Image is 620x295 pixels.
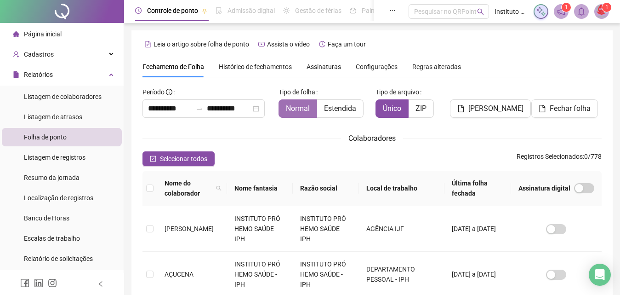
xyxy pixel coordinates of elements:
span: Gestão de férias [295,7,341,14]
span: : 0 / 778 [517,151,602,166]
button: Selecionar todos [142,151,215,166]
button: [PERSON_NAME] [450,99,531,118]
span: Assista o vídeo [267,40,310,48]
span: pushpin [202,8,207,14]
span: swap-right [196,105,203,112]
td: AGÊNCIA IJF [359,206,444,252]
span: Histórico de fechamentos [219,63,292,70]
sup: Atualize o seu contato no menu Meus Dados [602,3,611,12]
span: Banco de Horas [24,214,69,222]
span: Tipo de folha [279,87,315,97]
span: Cadastros [24,51,54,58]
span: facebook [20,278,29,288]
span: Assinaturas [307,64,341,70]
span: Estendida [324,104,356,113]
span: Nome do colaborador [165,178,212,198]
span: Admissão digital [228,7,275,14]
span: linkedin [34,278,43,288]
span: Registros Selecionados [517,153,583,160]
span: Único [383,104,401,113]
span: Colaboradores [348,134,396,143]
span: Configurações [356,64,398,70]
span: home [13,31,19,37]
span: youtube [258,41,265,47]
span: 1 [565,4,568,11]
span: search [477,8,484,15]
span: Período [142,88,165,96]
span: Fechamento de Folha [142,63,204,70]
span: clock-circle [135,7,142,14]
th: Última folha fechada [444,171,511,206]
span: Folha de ponto [24,133,67,141]
span: AÇUCENA [165,271,193,278]
span: 1 [605,4,609,11]
span: Relatório de solicitações [24,255,93,262]
span: [PERSON_NAME] [165,225,214,232]
span: instagram [48,278,57,288]
span: history [319,41,325,47]
th: Local de trabalho [359,171,444,206]
span: Listagem de registros [24,154,85,161]
span: file [457,105,465,112]
td: INSTITUTO PRÓ HEMO SAÚDE - IPH [293,206,359,252]
span: [PERSON_NAME] [468,103,523,114]
span: Localização de registros [24,194,93,202]
span: Escalas de trabalho [24,235,80,242]
span: file [13,71,19,78]
th: Nome fantasia [227,171,293,206]
span: file-text [145,41,151,47]
th: Razão social [293,171,359,206]
span: Listagem de atrasos [24,113,82,121]
span: check-square [150,156,156,162]
img: sparkle-icon.fc2bf0ac1784a2077858766a79e2daf3.svg [536,6,546,17]
span: Resumo da jornada [24,174,80,181]
span: Normal [286,104,310,113]
span: search [214,176,223,200]
td: INSTITUTO PRÓ HEMO SAÚDE - IPH [227,206,293,252]
span: sun [283,7,290,14]
td: [DATE] a [DATE] [444,206,511,252]
span: file-done [216,7,222,14]
span: user-add [13,51,19,58]
span: dashboard [350,7,356,14]
div: Open Intercom Messenger [589,264,611,286]
span: Página inicial [24,30,62,38]
span: Fechar folha [550,103,591,114]
span: ZIP [415,104,427,113]
span: file [539,105,546,112]
span: Relatórios [24,71,53,78]
img: 10630 [595,5,609,18]
sup: 1 [562,3,571,12]
span: Instituto pro hemoce [495,6,528,17]
span: info-circle [166,89,172,95]
span: Leia o artigo sobre folha de ponto [154,40,249,48]
span: ellipsis [389,7,396,14]
span: left [97,281,104,287]
span: Regras alteradas [412,64,461,70]
span: search [216,185,222,191]
span: Listagem de colaboradores [24,93,102,100]
button: Fechar folha [531,99,598,118]
span: Tipo de arquivo [375,87,419,97]
span: Faça um tour [328,40,366,48]
span: Selecionar todos [160,154,207,164]
span: Controle de ponto [147,7,198,14]
span: to [196,105,203,112]
span: Assinatura digital [518,183,570,193]
span: bell [577,7,586,16]
span: Painel do DP [362,7,398,14]
span: notification [557,7,565,16]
